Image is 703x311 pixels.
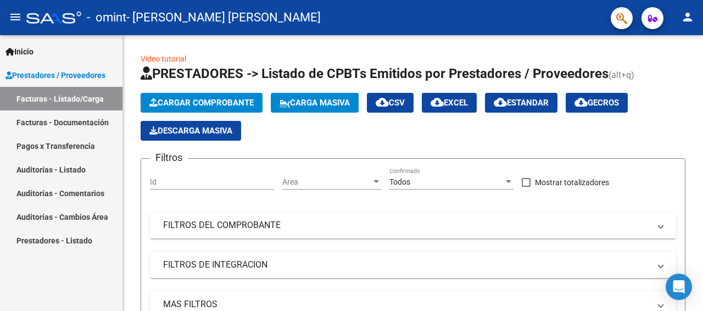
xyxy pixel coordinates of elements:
span: Inicio [5,46,34,58]
span: Cargar Comprobante [149,98,254,108]
span: Carga Masiva [280,98,350,108]
span: (alt+q) [609,70,634,80]
span: Descarga Masiva [149,126,232,136]
span: Mostrar totalizadores [535,176,609,189]
mat-panel-title: FILTROS DEL COMPROBANTE [163,219,650,231]
mat-expansion-panel-header: FILTROS DE INTEGRACION [150,252,676,278]
mat-icon: menu [9,10,22,24]
mat-panel-title: FILTROS DE INTEGRACION [163,259,650,271]
app-download-masive: Descarga masiva de comprobantes (adjuntos) [141,121,241,141]
button: CSV [367,93,414,113]
a: Video tutorial [141,54,186,63]
div: Open Intercom Messenger [666,274,692,300]
span: CSV [376,98,405,108]
button: Carga Masiva [271,93,359,113]
mat-icon: cloud_download [431,96,444,109]
h3: Filtros [150,150,188,165]
span: PRESTADORES -> Listado de CPBTs Emitidos por Prestadores / Proveedores [141,66,609,81]
span: - [PERSON_NAME] [PERSON_NAME] [126,5,321,30]
span: Estandar [494,98,549,108]
mat-expansion-panel-header: FILTROS DEL COMPROBANTE [150,212,676,238]
button: Gecros [566,93,628,113]
span: Area [282,177,371,187]
span: Gecros [574,98,619,108]
mat-icon: cloud_download [574,96,588,109]
button: Cargar Comprobante [141,93,263,113]
mat-icon: person [681,10,694,24]
span: Todos [389,177,410,186]
button: Estandar [485,93,557,113]
mat-icon: cloud_download [494,96,507,109]
span: EXCEL [431,98,468,108]
button: Descarga Masiva [141,121,241,141]
mat-icon: cloud_download [376,96,389,109]
span: - omint [87,5,126,30]
button: EXCEL [422,93,477,113]
mat-panel-title: MAS FILTROS [163,298,650,310]
span: Prestadores / Proveedores [5,69,105,81]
